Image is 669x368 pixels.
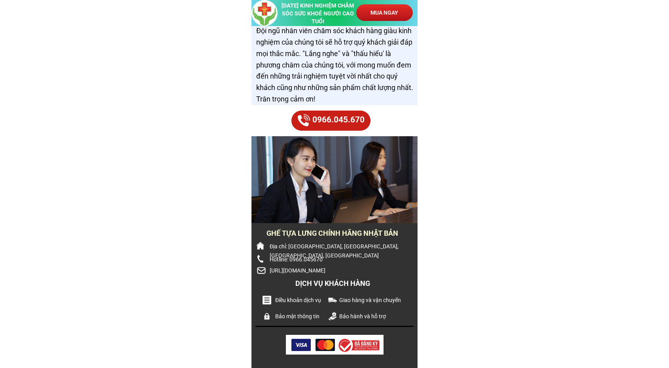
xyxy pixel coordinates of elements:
[275,312,328,321] h3: Bảo mật thông tin
[270,255,414,264] h3: Hotline: 0966.045670
[280,2,356,26] h3: [DATE] KINH NGHIỆM CHĂM SÓC SỨC KHOẺ NGƯỜI CAO TUỔI
[356,4,412,21] p: MUA NGAY
[266,228,404,239] h3: GHẾ TỰA LƯNG CHÍNH HÃNG NHẬT BẢN
[291,111,370,131] a: 0966.045.670
[339,312,392,321] h3: Bảo hành và hỗ trợ
[270,266,373,275] h3: [URL][DOMAIN_NAME]
[256,25,414,105] h3: Đội ngũ nhân viên chăm sóc khách hàng giàu kinh nghiệm của chúng tôi sẽ hỗ trợ quý khách giải đáp...
[295,278,374,289] h3: DỊCH VỤ KHÁCH HÀNG
[275,296,328,304] h3: Điều khoản dịch vụ
[270,242,414,260] h3: Địa chỉ: [GEOGRAPHIC_DATA], [GEOGRAPHIC_DATA], [GEOGRAPHIC_DATA], [GEOGRAPHIC_DATA]
[312,113,366,127] h3: 0966.045.670
[339,296,404,304] h3: Giao hàng và vận chuyển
